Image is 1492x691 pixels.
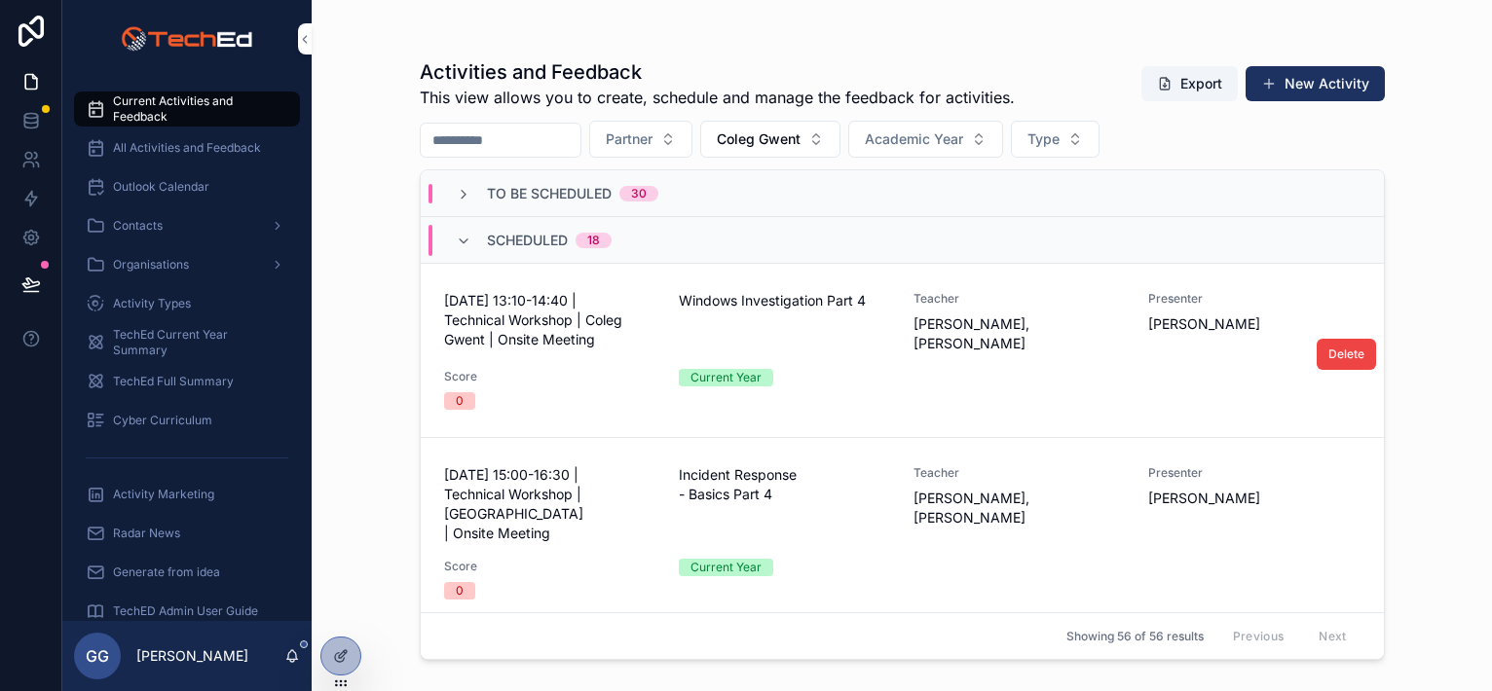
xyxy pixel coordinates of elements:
span: [PERSON_NAME], [PERSON_NAME] [914,489,1125,527]
span: Cyber Curriculum [113,413,212,428]
span: TechED Admin User Guide [113,603,258,619]
a: Organisations [74,247,300,282]
span: Activity Types [113,296,191,311]
div: 18 [587,233,600,248]
div: 0 [456,582,464,600]
a: Cyber Curriculum [74,403,300,438]
a: Outlook Calendar [74,169,300,204]
button: Select Button [700,121,840,158]
div: Current Year [690,369,762,386]
span: Radar News [113,526,180,541]
span: All Activities and Feedback [113,140,261,156]
span: Teacher [914,465,1125,481]
span: Score [444,559,655,574]
img: App logo [121,23,252,55]
span: Outlook Calendar [113,179,209,195]
span: Delete [1328,346,1364,362]
span: Incident Response - Basics Part 4 [679,465,890,504]
span: TechEd Current Year Summary [113,327,280,358]
button: New Activity [1246,66,1385,101]
div: 0 [456,392,464,410]
button: Delete [1317,339,1376,370]
a: Radar News [74,516,300,551]
span: Presenter [1148,291,1360,307]
span: [DATE] 13:10-14:40 | Technical Workshop | Coleg Gwent | Onsite Meeting [444,291,655,349]
span: To Be Scheduled [487,184,612,203]
span: Partner [606,129,653,149]
span: [PERSON_NAME] [1148,489,1360,508]
span: Activity Marketing [113,487,214,502]
span: TechEd Full Summary [113,374,234,389]
button: Select Button [848,121,1003,158]
span: Generate from idea [113,564,220,580]
button: Export [1141,66,1238,101]
a: TechEd Full Summary [74,364,300,399]
span: Organisations [113,257,189,273]
span: Windows Investigation Part 4 [679,291,890,310]
span: Current Activities and Feedback [113,93,280,125]
div: scrollable content [62,78,312,621]
div: 30 [631,186,647,201]
span: Teacher [914,291,1125,307]
a: Generate from idea [74,555,300,590]
span: [PERSON_NAME] [1148,314,1360,334]
a: [DATE] 15:00-16:30 | Technical Workshop | [GEOGRAPHIC_DATA] | Onsite MeetingIncident Response - B... [421,438,1384,628]
h1: Activities and Feedback [420,58,1015,86]
a: TechEd Current Year Summary [74,325,300,360]
span: Scheduled [487,231,568,250]
span: [PERSON_NAME], [PERSON_NAME] [914,314,1125,353]
span: Contacts [113,218,163,234]
a: [DATE] 13:10-14:40 | Technical Workshop | Coleg Gwent | Onsite MeetingWindows Investigation Part ... [421,264,1384,438]
a: Contacts [74,208,300,243]
p: [PERSON_NAME] [136,646,248,666]
a: All Activities and Feedback [74,130,300,165]
span: [DATE] 15:00-16:30 | Technical Workshop | [GEOGRAPHIC_DATA] | Onsite Meeting [444,465,655,543]
a: TechED Admin User Guide [74,594,300,629]
span: This view allows you to create, schedule and manage the feedback for activities. [420,86,1015,109]
a: Activity Types [74,286,300,321]
a: Activity Marketing [74,477,300,512]
div: Current Year [690,559,762,576]
span: Coleg Gwent [717,129,801,149]
a: Current Activities and Feedback [74,91,300,127]
span: GG [86,644,109,668]
span: Presenter [1148,465,1360,481]
button: Select Button [1011,121,1100,158]
span: Score [444,369,655,384]
span: Showing 56 of 56 results [1066,629,1204,644]
span: Type [1027,129,1060,149]
button: Select Button [589,121,692,158]
span: Academic Year [865,129,963,149]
